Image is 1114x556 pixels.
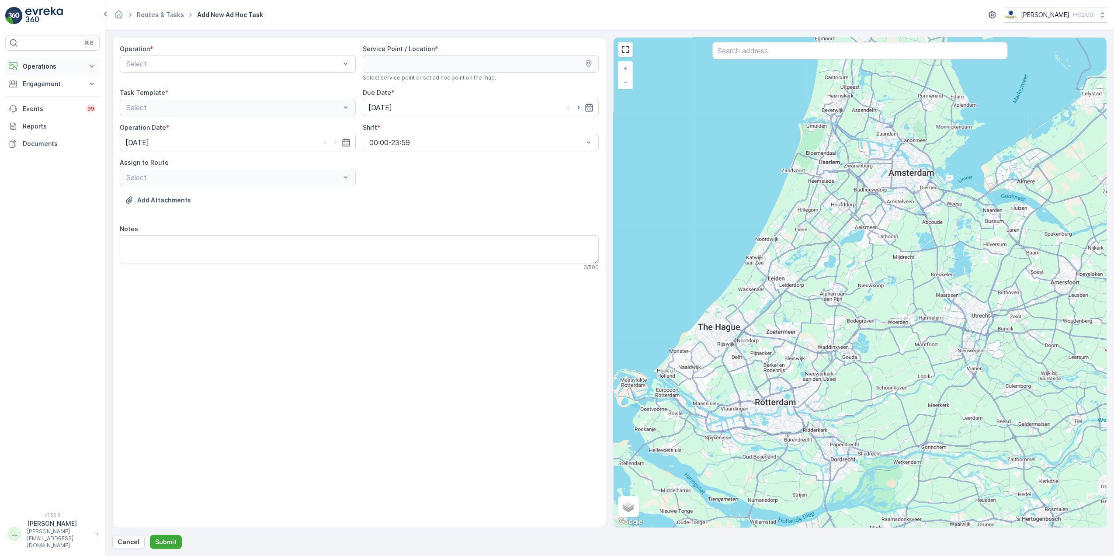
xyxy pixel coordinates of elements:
[150,535,182,549] button: Submit
[120,159,169,166] label: Assign to Route
[23,139,96,148] p: Documents
[126,59,340,69] p: Select
[114,13,124,21] a: Homepage
[619,497,638,516] a: Layers
[155,538,177,546] p: Submit
[7,527,21,541] div: LL
[120,45,150,52] label: Operation
[87,105,94,112] p: 99
[619,43,632,56] a: View Fullscreen
[712,42,1008,59] input: Search address
[624,65,628,72] span: +
[120,134,356,151] input: dd/mm/yyyy
[5,135,100,153] a: Documents
[5,512,100,518] span: v 1.52.3
[1005,7,1107,23] button: [PERSON_NAME](+02:00)
[27,519,92,528] p: [PERSON_NAME]
[23,122,96,131] p: Reports
[120,193,196,207] button: Upload File
[616,516,645,528] img: Google
[363,89,391,96] label: Due Date
[120,225,138,233] label: Notes
[23,62,82,71] p: Operations
[1021,10,1069,19] p: [PERSON_NAME]
[5,118,100,135] a: Reports
[195,10,265,19] span: Add New Ad Hoc Task
[619,75,632,88] a: Zoom Out
[120,89,165,96] label: Task Template
[616,516,645,528] a: Open this area in Google Maps (opens a new window)
[619,62,632,75] a: Zoom In
[112,535,145,549] button: Cancel
[1005,10,1017,20] img: basis-logo_rgb2x.png
[25,7,63,24] img: logo_light-DOdMpM7g.png
[5,58,100,75] button: Operations
[363,74,496,81] span: Select service point or set ad hoc point on the map.
[363,45,435,52] label: Service Point / Location
[85,39,94,46] p: ⌘B
[118,538,139,546] p: Cancel
[363,99,599,116] input: dd/mm/yyyy
[27,528,92,549] p: [PERSON_NAME][EMAIL_ADDRESS][DOMAIN_NAME]
[23,104,80,113] p: Events
[137,11,184,18] a: Routes & Tasks
[5,100,100,118] a: Events99
[5,7,23,24] img: logo
[5,519,100,549] button: LL[PERSON_NAME][PERSON_NAME][EMAIL_ADDRESS][DOMAIN_NAME]
[137,196,191,205] p: Add Attachments
[23,80,82,88] p: Engagement
[5,75,100,93] button: Engagement
[120,124,166,131] label: Operation Date
[624,78,628,85] span: −
[363,124,377,131] label: Shift
[583,264,599,271] p: 0 / 500
[1073,11,1095,18] p: ( +02:00 )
